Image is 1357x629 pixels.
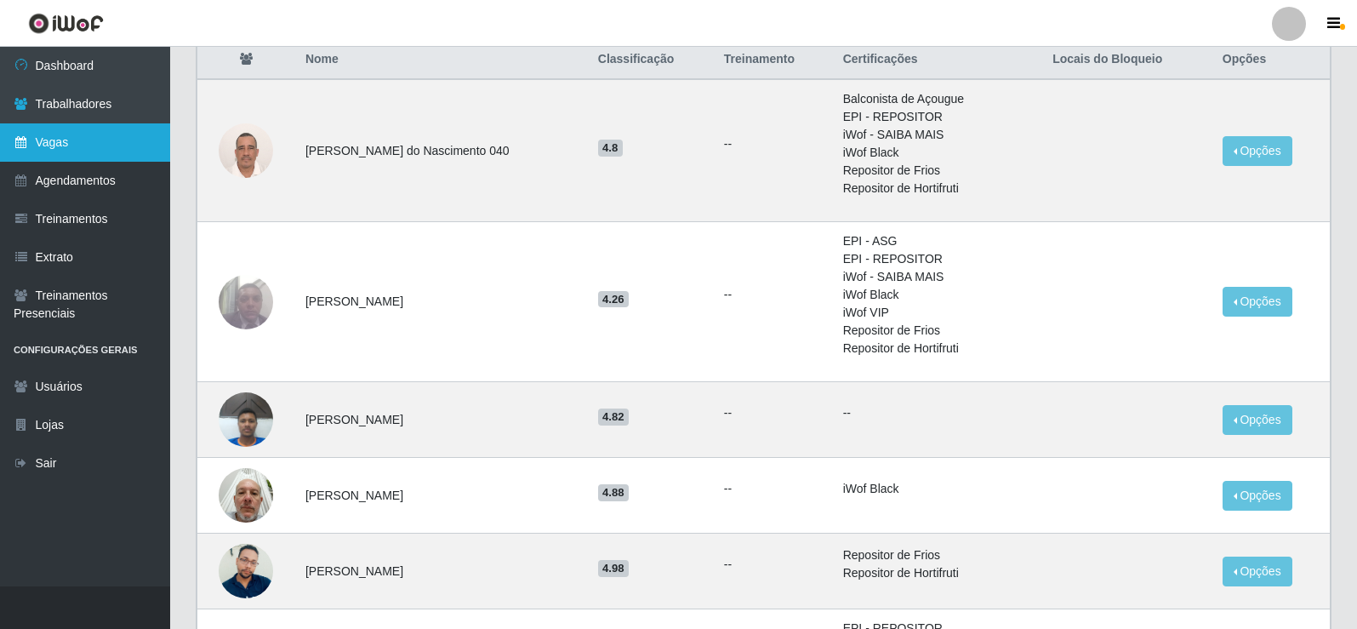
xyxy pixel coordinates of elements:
[843,340,1032,357] li: Repositor de Hortifruti
[843,564,1032,582] li: Repositor de Hortifruti
[1212,40,1331,80] th: Opções
[724,286,823,304] ul: --
[295,40,588,80] th: Nome
[598,484,629,501] span: 4.88
[843,480,1032,498] li: iWof Black
[833,40,1042,80] th: Certificações
[295,382,588,458] td: [PERSON_NAME]
[843,180,1032,197] li: Repositor de Hortifruti
[219,266,273,338] img: 1723162087186.jpeg
[1223,287,1292,317] button: Opções
[843,250,1032,268] li: EPI - REPOSITOR
[843,126,1032,144] li: iWof - SAIBA MAIS
[1223,481,1292,511] button: Opções
[598,140,623,157] span: 4.8
[588,40,714,80] th: Classificação
[843,268,1032,286] li: iWof - SAIBA MAIS
[219,535,273,607] img: 1714482022581.jpeg
[295,222,588,382] td: [PERSON_NAME]
[843,90,1032,108] li: Balconista de Açougue
[714,40,833,80] th: Treinamento
[598,291,629,308] span: 4.26
[295,534,588,609] td: [PERSON_NAME]
[843,546,1032,564] li: Repositor de Frios
[219,114,273,186] img: 1722394612084.jpeg
[295,79,588,222] td: [PERSON_NAME] do Nascimento 040
[1223,405,1292,435] button: Opções
[724,480,823,498] ul: --
[843,322,1032,340] li: Repositor de Frios
[843,144,1032,162] li: iWof Black
[28,13,104,34] img: CoreUI Logo
[724,404,823,422] ul: --
[1223,557,1292,586] button: Opções
[295,458,588,534] td: [PERSON_NAME]
[598,409,629,426] span: 4.82
[843,108,1032,126] li: EPI - REPOSITOR
[219,459,273,531] img: 1742838850244.jpeg
[843,304,1032,322] li: iWof VIP
[1223,136,1292,166] button: Opções
[724,135,823,153] ul: --
[843,162,1032,180] li: Repositor de Frios
[219,383,273,455] img: 1744230903833.jpeg
[843,232,1032,250] li: EPI - ASG
[843,286,1032,304] li: iWof Black
[724,556,823,574] ul: --
[843,404,1032,422] p: --
[1042,40,1212,80] th: Locais do Bloqueio
[598,560,629,577] span: 4.98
